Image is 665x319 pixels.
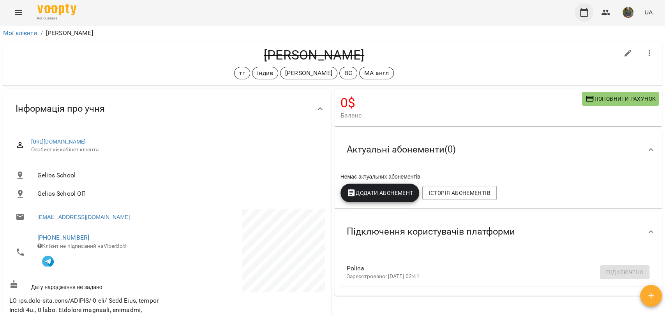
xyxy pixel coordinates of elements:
img: 2aca21bda46e2c85bd0f5a74cad084d8.jpg [623,7,633,18]
nav: breadcrumb [3,28,662,38]
a: [EMAIL_ADDRESS][DOMAIN_NAME] [37,213,130,221]
img: Telegram [42,256,54,267]
div: МА англ [359,67,394,79]
img: Voopty Logo [37,4,76,15]
div: Немає актуальних абонементів [339,171,658,182]
span: Актуальні абонементи ( 0 ) [347,144,456,156]
span: Баланс [340,111,582,120]
button: Історія абонементів [422,186,496,200]
span: Додати Абонемент [347,188,413,198]
span: Інформація про учня [16,103,105,115]
a: Мої клієнти [3,29,37,37]
p: МА англ [364,68,389,78]
p: тг [239,68,245,78]
a: [URL][DOMAIN_NAME] [31,138,86,145]
div: тг [234,67,250,79]
p: [PERSON_NAME] [285,68,332,78]
span: Polina [347,264,637,273]
span: Gelios School ОП [37,189,319,198]
div: Інформація про учня [3,89,331,129]
span: Підключення користувачів платформи [347,226,515,238]
li: / [41,28,43,38]
span: Історія абонементів [429,188,490,198]
h4: [PERSON_NAME] [9,47,619,63]
div: Підключення користувачів платформи [334,212,662,252]
div: ВС [339,67,357,79]
h4: 0 $ [340,95,582,111]
span: Особистий кабінет клієнта [31,146,319,154]
button: Поповнити рахунок [582,92,659,106]
span: For Business [37,16,76,21]
p: [PERSON_NAME] [46,28,93,38]
button: Клієнт підписаний на VooptyBot [37,250,58,271]
div: Актуальні абонементи(0) [334,130,662,170]
button: UA [641,5,656,19]
span: Клієнт не підписаний на ViberBot! [37,243,127,249]
span: Поповнити рахунок [585,94,656,103]
span: Gelios School [37,171,319,180]
div: Дату народження не задано [8,278,167,293]
div: [PERSON_NAME] [280,67,337,79]
div: індив [252,67,278,79]
button: Додати Абонемент [340,184,420,202]
p: ВС [344,68,352,78]
p: індив [257,68,273,78]
p: Зареєстровано: [DATE] 02:41 [347,273,637,280]
button: Menu [9,3,28,22]
a: [PHONE_NUMBER] [37,234,89,241]
span: UA [644,8,653,16]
